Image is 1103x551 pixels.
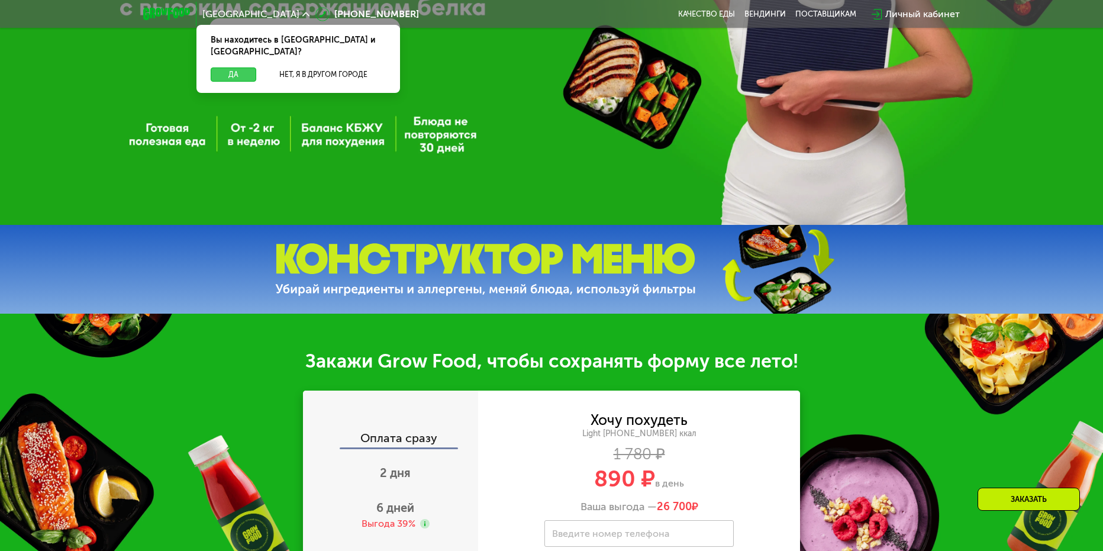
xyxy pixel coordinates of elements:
[594,465,655,492] span: 890 ₽
[591,414,688,427] div: Хочу похудеть
[478,501,800,514] div: Ваша выгода —
[552,530,669,537] label: Введите номер телефона
[657,501,698,514] span: ₽
[315,7,419,21] a: [PHONE_NUMBER]
[376,501,414,515] span: 6 дней
[380,466,411,480] span: 2 дня
[885,7,960,21] div: Личный кабинет
[196,25,400,67] div: Вы находитесь в [GEOGRAPHIC_DATA] и [GEOGRAPHIC_DATA]?
[744,9,786,19] a: Вендинги
[655,478,684,489] span: в день
[978,488,1080,511] div: Заказать
[261,67,386,82] button: Нет, я в другом городе
[478,448,800,461] div: 1 780 ₽
[795,9,856,19] div: поставщикам
[678,9,735,19] a: Качество еды
[362,517,415,530] div: Выгода 39%
[304,432,478,447] div: Оплата сразу
[478,428,800,439] div: Light [PHONE_NUMBER] ккал
[657,500,692,513] span: 26 700
[202,9,299,19] span: [GEOGRAPHIC_DATA]
[211,67,256,82] button: Да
